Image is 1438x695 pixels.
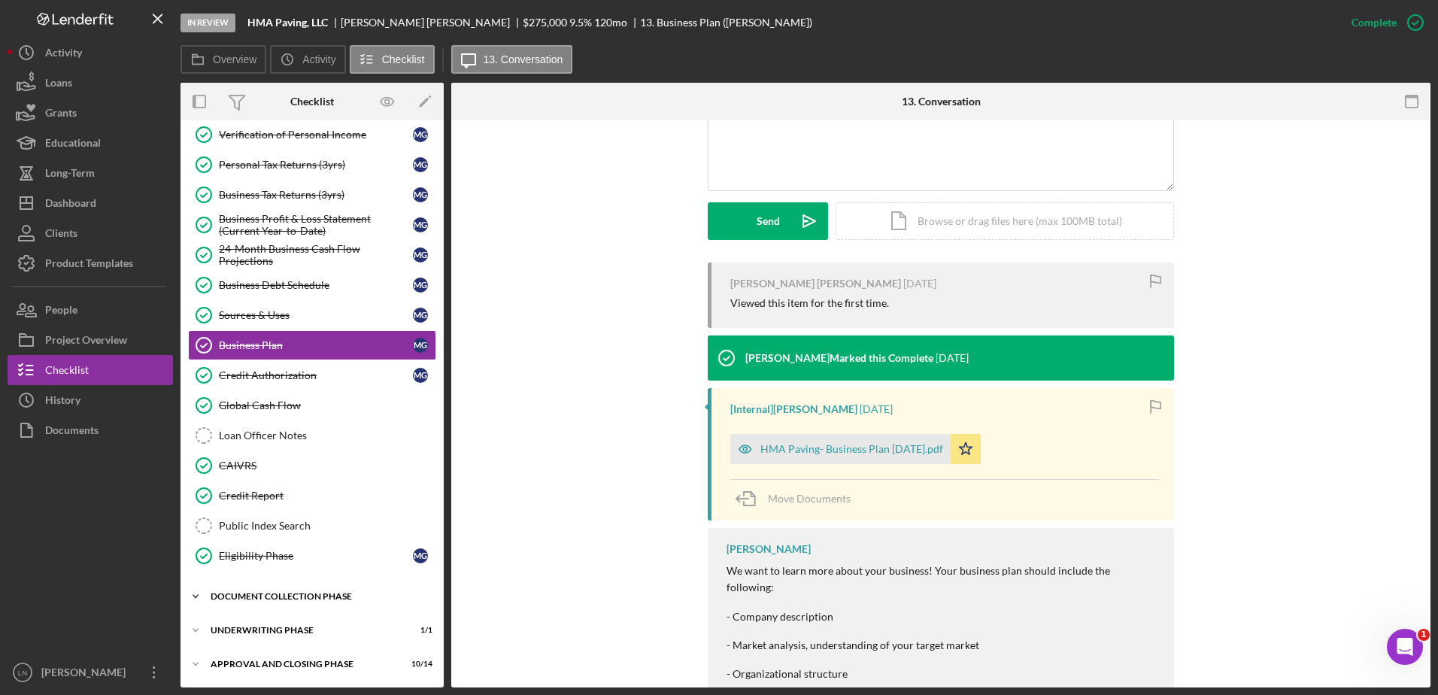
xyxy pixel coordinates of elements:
div: M G [413,368,428,383]
button: Overview [181,45,266,74]
label: 13. Conversation [484,53,563,65]
label: Overview [213,53,256,65]
div: Checklist [45,355,89,389]
div: M G [413,127,428,142]
b: HMA Paving, LLC [247,17,328,29]
div: 9.5 % [569,17,592,29]
p: - Organizational structure [727,666,1159,682]
div: People [45,295,77,329]
div: Business Debt Schedule [219,279,413,291]
button: Activity [8,38,173,68]
div: M G [413,278,428,293]
button: Clients [8,218,173,248]
a: Loan Officer Notes [188,420,436,451]
a: Business Tax Returns (3yrs)MG [188,180,436,210]
div: Long-Term [45,158,95,192]
div: History [45,385,80,419]
p: - Market analysis, understanding of your target market​ [727,637,1159,654]
button: 13. Conversation [451,45,573,74]
div: 13. Business Plan ([PERSON_NAME]) [640,17,812,29]
div: Credit Report [219,490,435,502]
div: Business Tax Returns (3yrs) [219,189,413,201]
div: Project Overview [45,325,127,359]
button: Long-Term [8,158,173,188]
span: $275,000 [523,16,567,29]
div: Loan Officer Notes [219,429,435,442]
div: [PERSON_NAME] [PERSON_NAME] [341,17,523,29]
div: 13. Conversation [902,96,981,108]
a: Project Overview [8,325,173,355]
button: Checklist [8,355,173,385]
div: In Review [181,14,235,32]
div: Documents [45,415,99,449]
p: - Company description​ [727,609,1159,625]
div: Checklist [290,96,334,108]
a: Business Profit & Loss Statement (Current Year-to-Date)MG [188,210,436,240]
div: CAIVRS [219,460,435,472]
button: Dashboard [8,188,173,218]
button: LN[PERSON_NAME] [8,657,173,687]
div: Sources & Uses [219,309,413,321]
a: Business PlanMG [188,330,436,360]
label: Activity [302,53,335,65]
div: [PERSON_NAME] [727,543,811,555]
div: Complete [1352,8,1397,38]
div: 24-Month Business Cash Flow Projections [219,243,413,267]
div: Educational [45,128,101,162]
div: Global Cash Flow [219,399,435,411]
div: Underwriting Phase [211,626,395,635]
div: 1 / 1 [405,626,432,635]
div: HMA Paving- Business Plan [DATE].pdf [760,443,943,455]
button: Move Documents [730,480,866,517]
a: Business Debt ScheduleMG [188,270,436,300]
button: Activity [270,45,345,74]
div: Public Index Search [219,520,435,532]
div: Credit Authorization [219,369,413,381]
div: Verification of Personal Income [219,129,413,141]
a: Eligibility PhaseMG [188,541,436,571]
time: 2025-03-31 17:38 [860,403,893,415]
div: Activity [45,38,82,71]
a: 24-Month Business Cash Flow ProjectionsMG [188,240,436,270]
div: Business Profit & Loss Statement (Current Year-to-Date) [219,213,413,237]
div: Document Collection Phase [211,592,425,601]
button: Product Templates [8,248,173,278]
button: Complete [1336,8,1430,38]
button: History [8,385,173,415]
a: Global Cash Flow [188,390,436,420]
div: Eligibility Phase [219,550,413,562]
div: [PERSON_NAME] [PERSON_NAME] [730,278,901,290]
button: Educational [8,128,173,158]
time: 2025-04-01 15:19 [903,278,936,290]
div: Grants [45,98,77,132]
p: We want to learn more about your business! Your business plan should include the following: [727,563,1159,596]
button: Grants [8,98,173,128]
button: Checklist [350,45,435,74]
a: Sources & UsesMG [188,300,436,330]
div: M G [413,217,428,232]
div: Business Plan [219,339,413,351]
div: Approval and Closing Phase [211,660,395,669]
div: [PERSON_NAME] Marked this Complete [745,352,933,364]
div: Product Templates [45,248,133,282]
span: 1 [1418,629,1430,641]
div: 120 mo [594,17,627,29]
button: Documents [8,415,173,445]
div: M G [413,157,428,172]
div: [Internal] [PERSON_NAME] [730,403,857,415]
div: Send [757,202,780,240]
a: Public Index Search [188,511,436,541]
div: Loans [45,68,72,102]
div: M G [413,247,428,263]
div: M G [413,338,428,353]
button: Send [708,202,828,240]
